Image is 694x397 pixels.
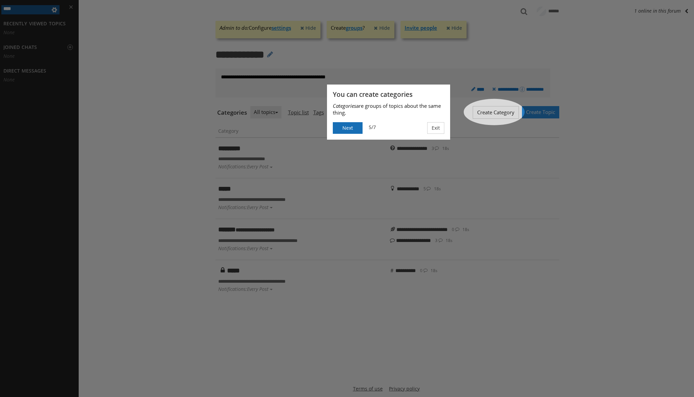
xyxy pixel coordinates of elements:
[333,102,444,116] p: are groups of topics about the same thing.
[333,90,444,99] h3: You can create categories
[427,122,444,134] button: Exit
[333,122,363,134] button: Next
[333,102,356,109] i: Categories
[369,124,376,130] div: 5/7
